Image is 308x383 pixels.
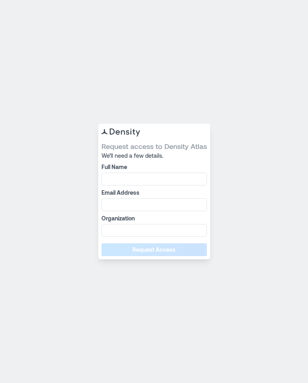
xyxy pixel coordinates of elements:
[101,214,205,222] label: Organization
[101,152,207,160] span: We’ll need a few details.
[132,246,176,254] span: Request Access
[101,243,207,256] button: Request Access
[101,189,205,197] label: Email Address
[101,141,207,151] span: Request access to Density Atlas
[101,163,205,171] label: Full Name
